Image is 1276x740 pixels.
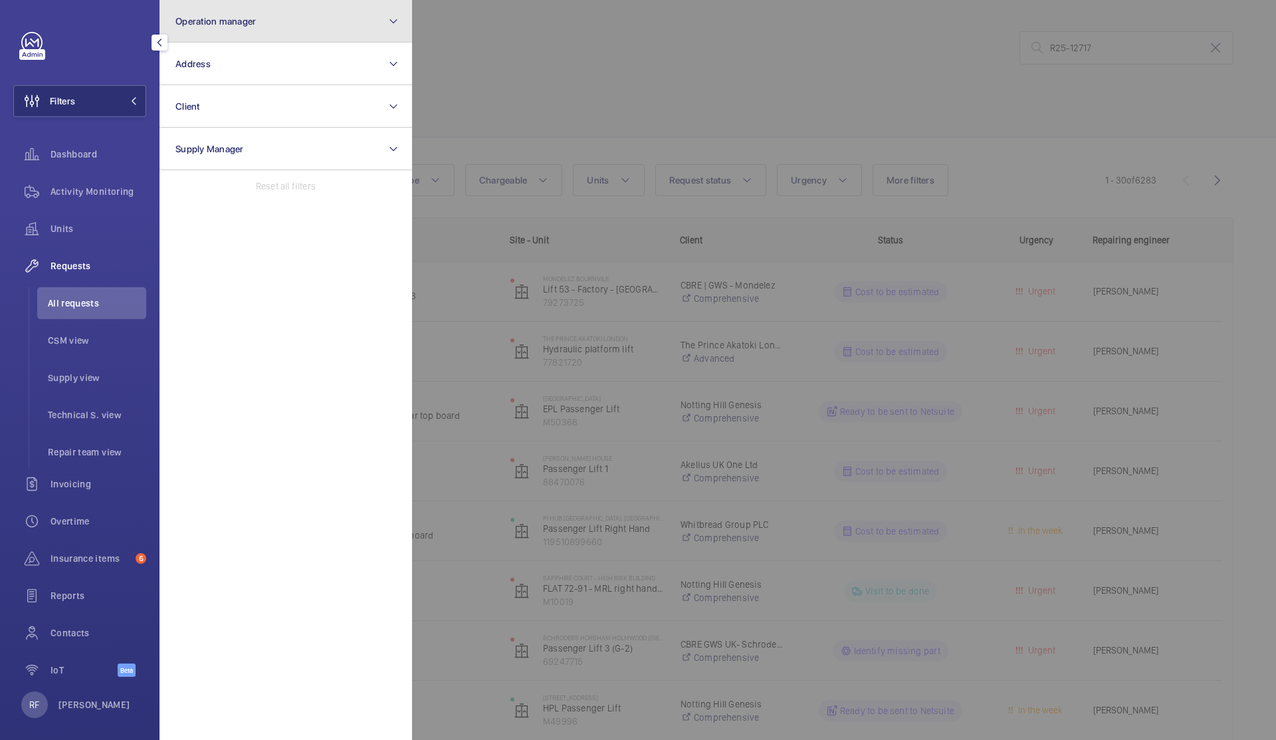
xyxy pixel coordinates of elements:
[58,698,130,711] p: [PERSON_NAME]
[48,297,146,310] span: All requests
[118,664,136,677] span: Beta
[51,626,146,640] span: Contacts
[51,259,146,273] span: Requests
[51,477,146,491] span: Invoicing
[51,552,130,565] span: Insurance items
[51,185,146,198] span: Activity Monitoring
[51,222,146,235] span: Units
[50,94,75,108] span: Filters
[51,664,118,677] span: IoT
[48,334,146,347] span: CSM view
[48,371,146,384] span: Supply view
[48,408,146,422] span: Technical S. view
[48,445,146,459] span: Repair team view
[29,698,39,711] p: RF
[51,589,146,602] span: Reports
[51,515,146,528] span: Overtime
[136,553,146,564] span: 6
[13,85,146,117] button: Filters
[51,148,146,161] span: Dashboard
